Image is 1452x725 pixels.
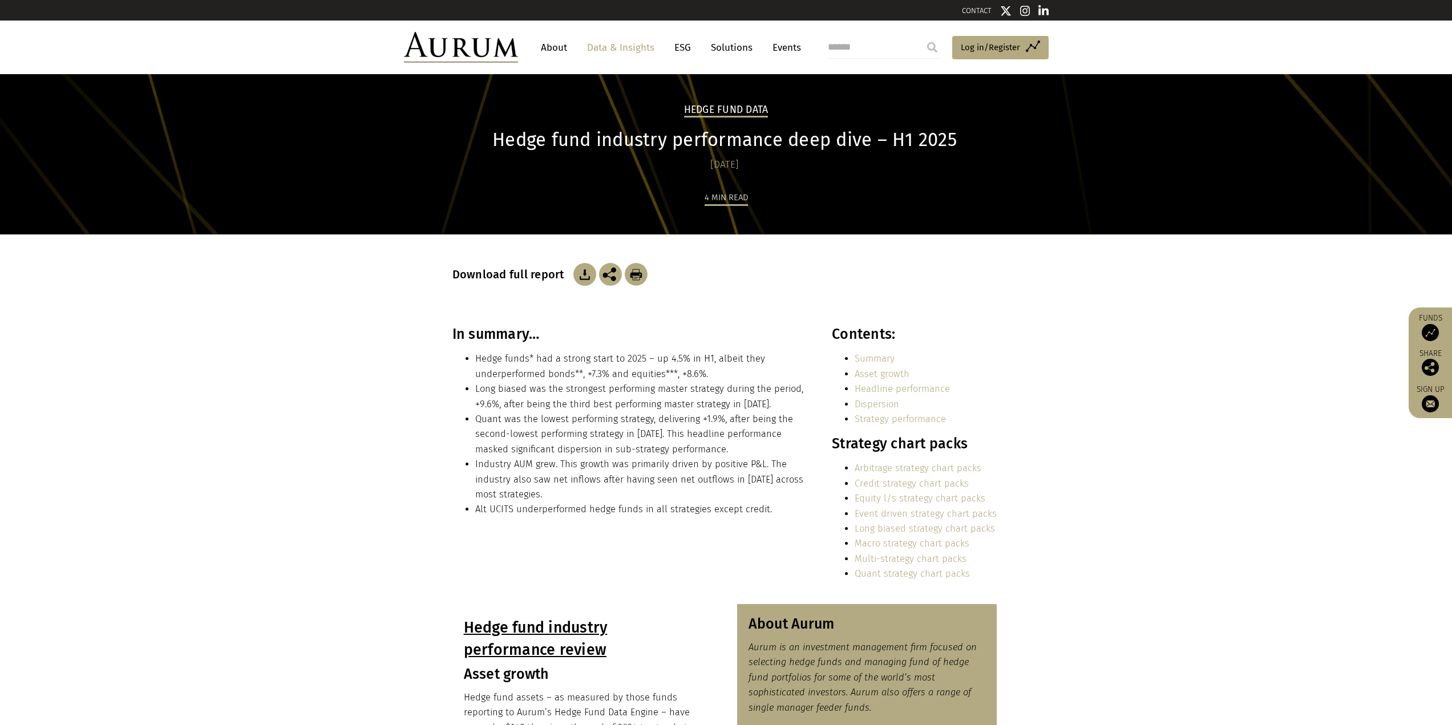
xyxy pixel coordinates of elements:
h3: Download full report [452,268,571,281]
div: 4 min read [705,191,748,206]
a: Headline performance [855,383,950,394]
span: Log in/Register [961,40,1020,54]
img: Access Funds [1422,324,1439,341]
li: Long biased was the strongest performing master strategy during the period, +9.6%, after being th... [475,382,807,412]
a: Credit strategy chart packs [855,478,969,489]
div: [DATE] [452,157,997,173]
a: Multi-strategy chart packs [855,553,966,564]
h1: Hedge fund industry performance deep dive – H1 2025 [452,129,997,151]
a: CONTACT [962,6,992,15]
a: Equity l/s strategy chart packs [855,493,985,504]
li: Quant was the lowest performing strategy, delivering +1.9%, after being the second-lowest perform... [475,412,807,457]
img: Aurum [404,32,518,63]
a: Asset growth [855,368,909,379]
a: Summary [855,353,895,364]
img: Sign up to our newsletter [1422,395,1439,412]
h2: Hedge Fund Data [684,104,769,118]
a: Macro strategy chart packs [855,538,969,549]
a: Long biased strategy chart packs [855,523,995,534]
em: Aurum is an investment management firm focused on selecting hedge funds and managing fund of hedg... [749,642,977,713]
h3: Asset growth [464,666,701,683]
a: Log in/Register [952,36,1049,60]
a: Data & Insights [581,37,660,58]
a: Sign up [1414,384,1446,412]
a: Events [767,37,801,58]
a: Dispersion [855,399,899,410]
li: Hedge funds* had a strong start to 2025 – up 4.5% in H1, albeit they underperformed bonds**, +7.3... [475,351,807,382]
img: Download Article [573,263,596,286]
a: Solutions [705,37,758,58]
div: Share [1414,350,1446,376]
a: Quant strategy chart packs [855,568,970,579]
img: Twitter icon [1000,5,1012,17]
h3: About Aurum [749,615,986,633]
a: About [535,37,573,58]
u: Hedge fund industry performance review [464,618,608,659]
img: Linkedin icon [1038,5,1049,17]
li: Industry AUM grew. This growth was primarily driven by positive P&L. The industry also saw net in... [475,457,807,502]
a: ESG [669,37,697,58]
h3: Strategy chart packs [832,435,997,452]
h3: In summary… [452,326,807,343]
a: Event driven strategy chart packs [855,508,997,519]
img: Share this post [1422,359,1439,376]
a: Arbitrage strategy chart packs [855,463,981,473]
img: Instagram icon [1020,5,1030,17]
li: Alt UCITS underperformed hedge funds in all strategies except credit. [475,502,807,517]
input: Submit [921,36,944,59]
img: Share this post [599,263,622,286]
h3: Contents: [832,326,997,343]
a: Funds [1414,313,1446,341]
a: Strategy performance [855,414,946,424]
img: Download Article [625,263,648,286]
